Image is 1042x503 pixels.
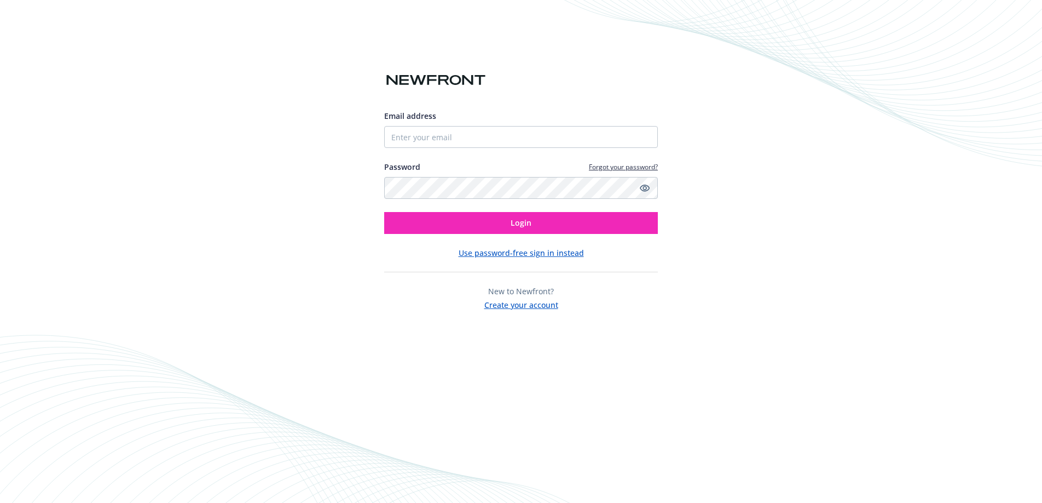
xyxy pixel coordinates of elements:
input: Enter your password [384,177,658,199]
input: Enter your email [384,126,658,148]
a: Forgot your password? [589,162,658,172]
a: Show password [638,181,651,195]
span: Login [511,218,531,228]
span: New to Newfront? [488,286,554,296]
button: Create your account [484,297,558,311]
label: Password [384,161,420,173]
img: Newfront logo [384,71,488,90]
button: Login [384,212,658,234]
button: Use password-free sign in instead [459,247,584,259]
span: Email address [384,111,436,121]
